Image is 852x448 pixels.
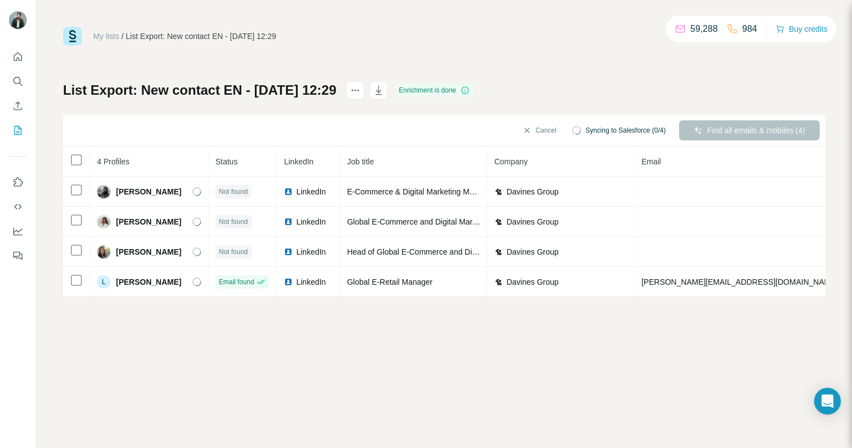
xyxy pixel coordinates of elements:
[814,388,841,415] div: Open Intercom Messenger
[9,246,27,266] button: Feedback
[296,216,326,227] span: LinkedIn
[284,157,313,166] span: LinkedIn
[116,186,181,197] span: [PERSON_NAME]
[641,277,838,286] span: [PERSON_NAME][EMAIL_ADDRESS][DOMAIN_NAME]
[63,27,82,46] img: Surfe Logo
[296,186,326,197] span: LinkedIn
[215,157,238,166] span: Status
[9,47,27,67] button: Quick start
[515,120,564,140] button: Cancel
[296,276,326,288] span: LinkedIn
[347,157,374,166] span: Job title
[742,22,757,36] p: 984
[219,187,248,197] span: Not found
[284,217,293,226] img: LinkedIn logo
[63,81,336,99] h1: List Export: New contact EN - [DATE] 12:29
[97,275,110,289] div: L
[9,71,27,91] button: Search
[9,197,27,217] button: Use Surfe API
[116,276,181,288] span: [PERSON_NAME]
[346,81,364,99] button: actions
[776,21,827,37] button: Buy credits
[494,217,503,226] img: company-logo
[347,247,522,256] span: Head of Global E-Commerce and Digital Marketing
[97,215,110,228] img: Avatar
[506,246,558,257] span: Davines Group
[506,216,558,227] span: Davines Group
[506,186,558,197] span: Davines Group
[347,187,568,196] span: E-Commerce & Digital Marketing Manager - Sustainable Beauty
[9,172,27,192] button: Use Surfe on LinkedIn
[116,246,181,257] span: [PERSON_NAME]
[284,187,293,196] img: LinkedIn logo
[395,84,473,97] div: Enrichment is done
[494,157,527,166] span: Company
[296,246,326,257] span: LinkedIn
[219,217,248,227] span: Not found
[641,157,661,166] span: Email
[97,185,110,198] img: Avatar
[116,216,181,227] span: [PERSON_NAME]
[494,277,503,286] img: company-logo
[347,217,526,226] span: Global E-Commerce and Digital Marketing Assistant
[284,247,293,256] img: LinkedIn logo
[9,221,27,241] button: Dashboard
[494,247,503,256] img: company-logo
[9,96,27,116] button: Enrich CSV
[506,276,558,288] span: Davines Group
[494,187,503,196] img: company-logo
[284,277,293,286] img: LinkedIn logo
[97,157,129,166] span: 4 Profiles
[93,32,119,41] a: My lists
[97,245,110,259] img: Avatar
[9,11,27,29] img: Avatar
[347,277,432,286] span: Global E-Retail Manager
[690,22,718,36] p: 59,288
[219,247,248,257] span: Not found
[126,31,277,42] div: List Export: New contact EN - [DATE] 12:29
[9,120,27,140] button: My lists
[219,277,254,287] span: Email found
[122,31,124,42] li: /
[585,125,666,135] span: Syncing to Salesforce (0/4)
